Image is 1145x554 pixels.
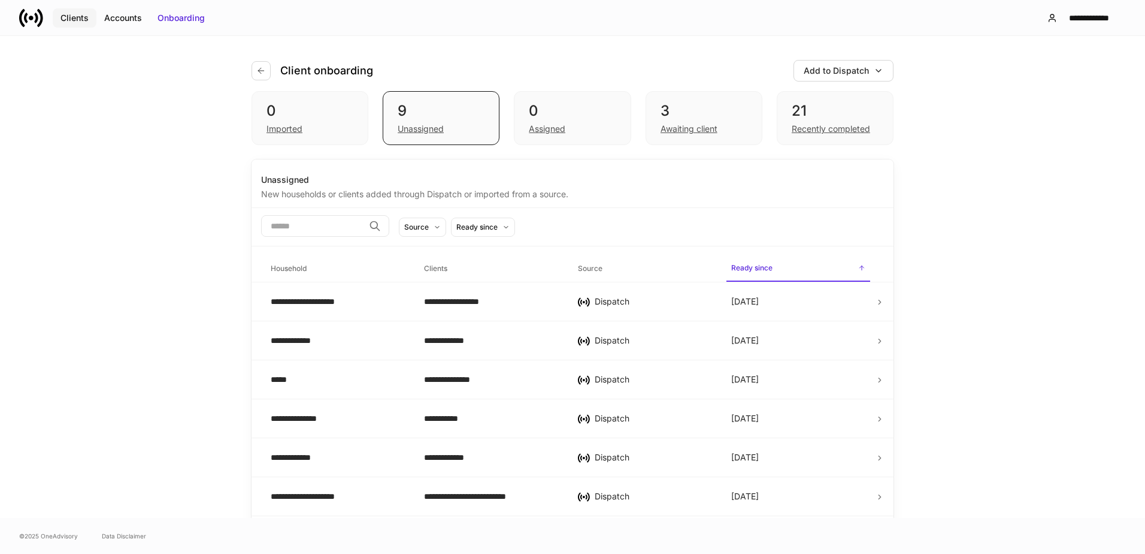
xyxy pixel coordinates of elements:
[60,12,89,24] div: Clients
[266,101,353,121] div: 0
[804,65,869,77] div: Add to Dispatch
[529,101,616,121] div: 0
[157,12,205,24] div: Onboarding
[731,335,759,347] p: [DATE]
[529,123,565,135] div: Assigned
[646,91,762,145] div: 3Awaiting client
[731,262,773,273] h6: Ready since
[578,263,602,274] h6: Source
[102,531,146,541] a: Data Disclaimer
[271,263,307,274] h6: Household
[792,101,879,121] div: 21
[53,8,96,28] button: Clients
[280,64,373,78] h4: Client onboarding
[777,91,893,145] div: 21Recently completed
[451,218,515,237] button: Ready since
[266,257,410,281] span: Household
[595,374,712,386] div: Dispatch
[424,263,447,274] h6: Clients
[104,12,142,24] div: Accounts
[383,91,499,145] div: 9Unassigned
[514,91,631,145] div: 0Assigned
[252,91,368,145] div: 0Imported
[661,123,717,135] div: Awaiting client
[398,101,484,121] div: 9
[731,296,759,308] p: [DATE]
[595,296,712,308] div: Dispatch
[398,123,444,135] div: Unassigned
[19,531,78,541] span: © 2025 OneAdvisory
[419,257,563,281] span: Clients
[399,218,446,237] button: Source
[731,374,759,386] p: [DATE]
[595,451,712,463] div: Dispatch
[266,123,302,135] div: Imported
[792,123,870,135] div: Recently completed
[456,221,498,233] div: Ready since
[661,101,747,121] div: 3
[595,413,712,424] div: Dispatch
[793,60,893,82] button: Add to Dispatch
[261,186,884,200] div: New households or clients added through Dispatch or imported from a source.
[731,413,759,424] p: [DATE]
[404,221,429,233] div: Source
[261,174,884,186] div: Unassigned
[726,256,870,282] span: Ready since
[595,490,712,502] div: Dispatch
[96,8,150,28] button: Accounts
[573,257,717,281] span: Source
[731,490,759,502] p: [DATE]
[731,451,759,463] p: [DATE]
[150,8,213,28] button: Onboarding
[595,335,712,347] div: Dispatch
